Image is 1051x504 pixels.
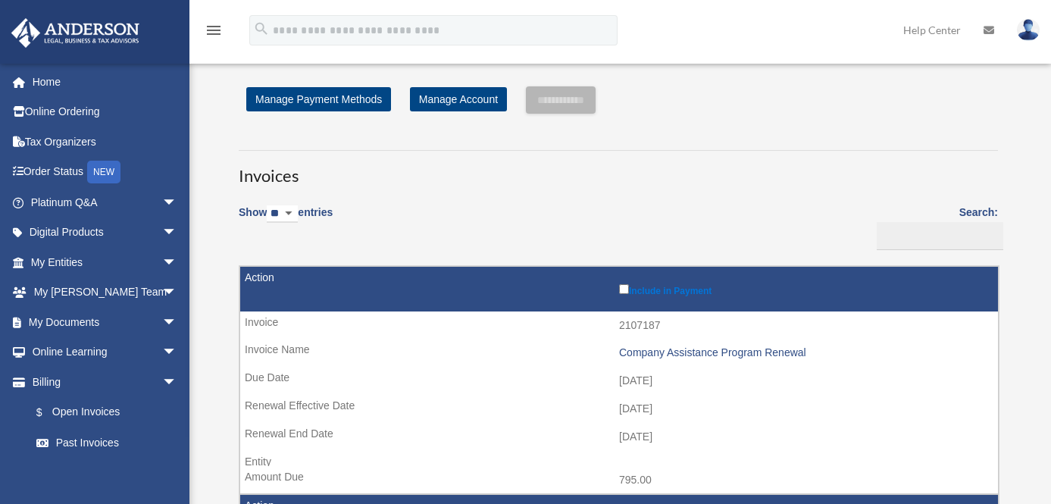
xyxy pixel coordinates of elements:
[162,337,192,368] span: arrow_drop_down
[11,337,200,368] a: Online Learningarrow_drop_down
[45,403,52,422] span: $
[11,277,200,308] a: My [PERSON_NAME] Teamarrow_drop_down
[410,87,507,111] a: Manage Account
[240,466,998,495] td: 795.00
[162,187,192,218] span: arrow_drop_down
[11,218,200,248] a: Digital Productsarrow_drop_down
[11,127,200,157] a: Tax Organizers
[619,346,990,359] div: Company Assistance Program Renewal
[240,367,998,396] td: [DATE]
[11,67,200,97] a: Home
[11,247,200,277] a: My Entitiesarrow_drop_down
[246,87,391,111] a: Manage Payment Methods
[162,367,192,398] span: arrow_drop_down
[162,277,192,308] span: arrow_drop_down
[240,311,998,340] td: 2107187
[619,284,629,294] input: Include in Payment
[11,367,192,397] a: Billingarrow_drop_down
[87,161,120,183] div: NEW
[162,247,192,278] span: arrow_drop_down
[877,222,1003,251] input: Search:
[205,21,223,39] i: menu
[21,427,192,458] a: Past Invoices
[162,307,192,338] span: arrow_drop_down
[11,307,200,337] a: My Documentsarrow_drop_down
[162,218,192,249] span: arrow_drop_down
[21,397,185,428] a: $Open Invoices
[11,97,200,127] a: Online Ordering
[11,157,200,188] a: Order StatusNEW
[205,27,223,39] a: menu
[253,20,270,37] i: search
[240,395,998,424] td: [DATE]
[267,205,298,223] select: Showentries
[7,18,144,48] img: Anderson Advisors Platinum Portal
[11,187,200,218] a: Platinum Q&Aarrow_drop_down
[239,150,998,188] h3: Invoices
[619,281,990,296] label: Include in Payment
[240,423,998,452] td: [DATE]
[239,203,333,238] label: Show entries
[1017,19,1040,41] img: User Pic
[871,203,998,250] label: Search:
